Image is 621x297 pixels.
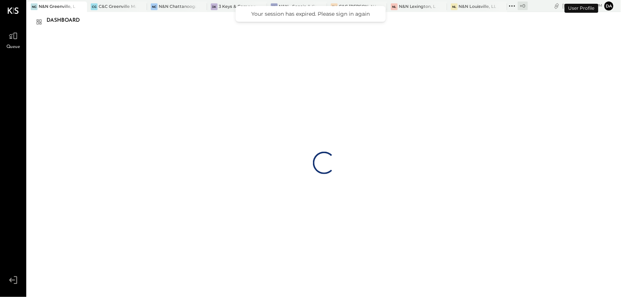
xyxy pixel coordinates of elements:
span: 3 : 45 [580,2,595,9]
span: pm [596,3,603,8]
div: N&N Lexington, LLC [399,4,436,10]
div: C&C [PERSON_NAME] LLC [339,4,376,10]
div: N&N Chattanooga, LLC [159,4,196,10]
div: NL [391,3,398,10]
div: 3K [211,3,218,10]
div: N- [271,3,278,10]
div: copy link [553,2,561,10]
div: NG [31,3,38,10]
div: 3 Keys & Company [219,4,256,10]
button: da [604,1,613,10]
div: [DATE] [562,2,603,9]
span: Queue [6,44,20,51]
div: N&N Greenville, LLC [39,4,76,10]
div: CM [331,3,338,10]
div: N&N Louisville, LLC [459,4,496,10]
div: CG [91,3,98,10]
div: + 0 [518,1,528,10]
div: N&N - Senoia & Corporate [279,4,316,10]
div: NC [151,3,158,10]
div: Dashboard [47,15,87,27]
div: NL [451,3,458,10]
a: Queue [0,29,26,51]
div: Your session has expired. Please sign in again [243,10,378,17]
div: C&C Greenville Main, LLC [99,4,136,10]
div: User Profile [565,4,598,13]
